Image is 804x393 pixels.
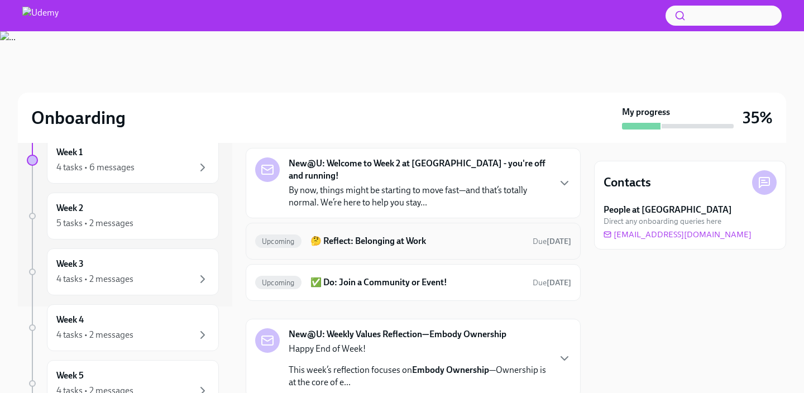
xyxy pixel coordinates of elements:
[547,278,571,287] strong: [DATE]
[310,276,524,289] h6: ✅ Do: Join a Community or Event!
[533,278,571,287] span: Due
[56,217,133,229] div: 5 tasks • 2 messages
[743,108,773,128] h3: 35%
[604,229,752,240] a: [EMAIL_ADDRESS][DOMAIN_NAME]
[56,258,84,270] h6: Week 3
[289,343,549,355] p: Happy End of Week!
[27,193,219,239] a: Week 25 tasks • 2 messages
[27,248,219,295] a: Week 34 tasks • 2 messages
[289,364,549,389] p: This week’s reflection focuses on —Ownership is at the core of e...
[604,204,732,216] strong: People at [GEOGRAPHIC_DATA]
[255,237,301,246] span: Upcoming
[56,314,84,326] h6: Week 4
[56,273,133,285] div: 4 tasks • 2 messages
[289,328,506,341] strong: New@U: Weekly Values Reflection—Embody Ownership
[604,216,721,227] span: Direct any onboarding queries here
[310,235,524,247] h6: 🤔 Reflect: Belonging at Work
[533,237,571,246] span: Due
[604,174,651,191] h4: Contacts
[412,365,489,375] strong: Embody Ownership
[22,7,59,25] img: Udemy
[31,107,126,129] h2: Onboarding
[289,184,549,209] p: By now, things might be starting to move fast—and that’s totally normal. We’re here to help you s...
[56,202,83,214] h6: Week 2
[56,329,133,341] div: 4 tasks • 2 messages
[255,274,571,291] a: Upcoming✅ Do: Join a Community or Event!Due[DATE]
[533,236,571,247] span: October 4th, 2025 08:00
[56,161,135,174] div: 4 tasks • 6 messages
[289,157,549,182] strong: New@U: Welcome to Week 2 at [GEOGRAPHIC_DATA] - you're off and running!
[56,146,83,159] h6: Week 1
[255,232,571,250] a: Upcoming🤔 Reflect: Belonging at WorkDue[DATE]
[533,277,571,288] span: October 4th, 2025 08:00
[622,106,670,118] strong: My progress
[27,137,219,184] a: Week 14 tasks • 6 messages
[27,304,219,351] a: Week 44 tasks • 2 messages
[56,370,84,382] h6: Week 5
[547,237,571,246] strong: [DATE]
[255,279,301,287] span: Upcoming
